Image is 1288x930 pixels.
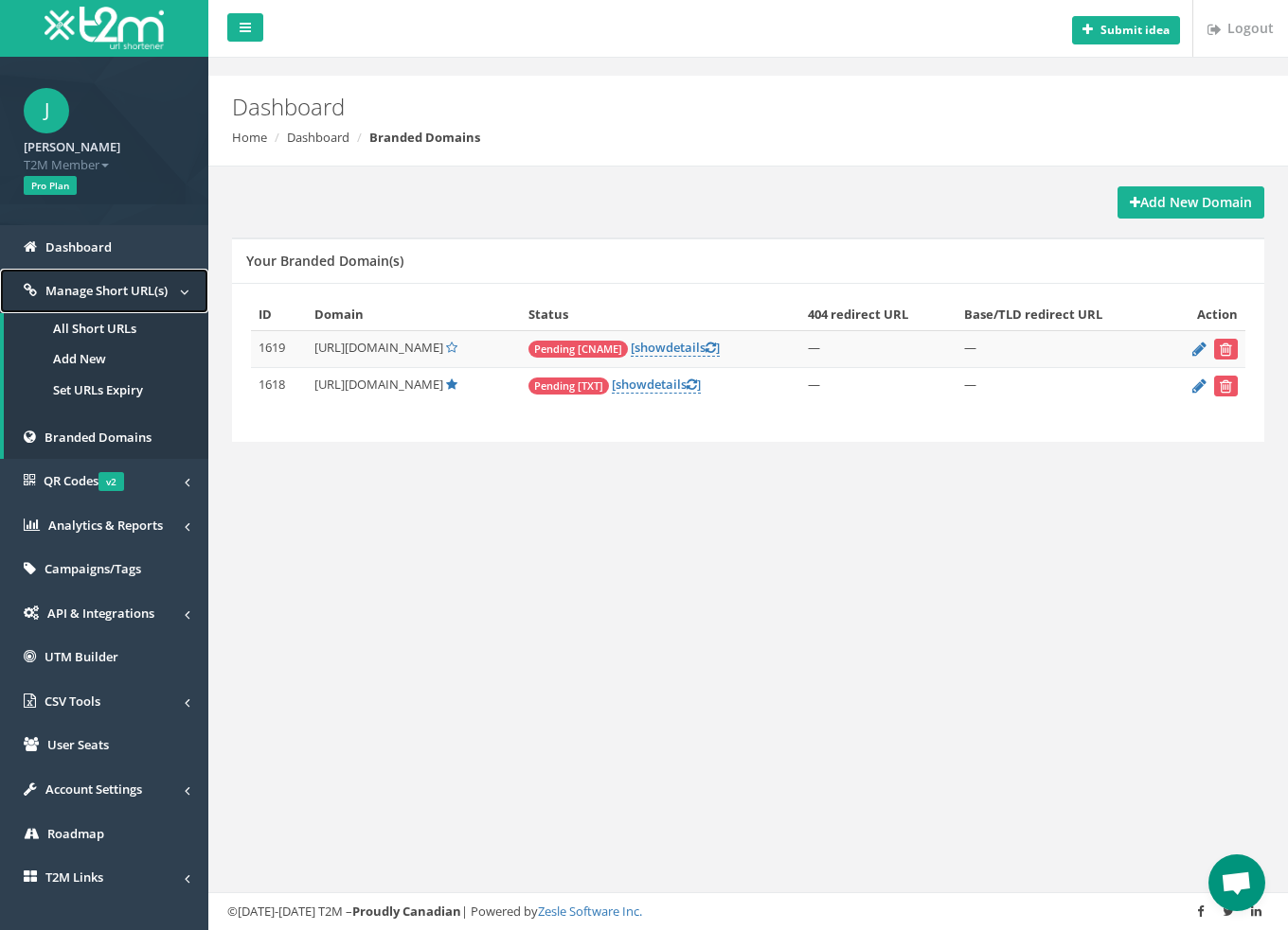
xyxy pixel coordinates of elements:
span: Manage Short URL(s) [45,282,168,299]
th: 404 redirect URL [800,298,957,331]
span: v2 [98,472,124,491]
a: All Short URLs [4,313,208,344]
a: Zesle Software Inc. [538,903,642,920]
a: Home [232,129,267,146]
b: Submit idea [1100,22,1170,38]
button: Submit idea [1072,16,1180,44]
span: Pro Plan [24,176,77,195]
span: J [24,88,69,133]
span: Analytics & Reports [48,517,163,534]
a: Add New Domain [1118,186,1264,219]
h5: Your Branded Domain(s) [246,254,403,268]
a: [showdetails] [612,376,701,394]
span: T2M Member [24,156,185,174]
strong: Branded Domains [369,129,480,146]
td: 1618 [251,368,307,405]
span: API & Integrations [47,605,154,622]
span: CSV Tools [45,693,100,710]
td: 1619 [251,331,307,368]
span: Account Settings [45,781,142,798]
span: show [616,376,647,393]
td: — [800,368,957,405]
span: [URL][DOMAIN_NAME] [314,339,443,356]
a: Dashboard [287,129,349,146]
strong: Proudly Canadian [352,903,461,920]
th: Domain [307,298,521,331]
a: [showdetails] [631,339,720,357]
td: — [800,331,957,368]
span: Roadmap [47,825,104,842]
span: Dashboard [45,238,112,255]
span: Pending [CNAME] [528,341,628,358]
strong: [PERSON_NAME] [24,138,120,155]
span: show [635,339,666,356]
th: ID [251,298,307,331]
th: Status [521,298,800,331]
a: Set URLs Expiry [4,375,208,406]
strong: Add New Domain [1130,193,1252,211]
img: T2M [45,7,164,49]
div: Open chat [1208,854,1265,911]
span: UTM Builder [45,648,118,665]
td: — [957,331,1164,368]
a: Default [446,376,457,393]
a: [PERSON_NAME] T2M Member [24,133,185,173]
span: [URL][DOMAIN_NAME] [314,376,443,393]
a: Add New [4,343,208,375]
span: QR Codes [44,472,124,489]
span: Pending [TXT] [528,377,609,395]
span: T2M Links [45,869,103,886]
span: User Seats [47,736,109,753]
a: Set Default [446,339,457,356]
span: Branded Domains [45,429,152,446]
th: Base/TLD redirect URL [957,298,1164,331]
h2: Dashboard [232,95,1087,119]
div: ©[DATE]-[DATE] T2M – | Powered by [227,903,1269,921]
span: Campaigns/Tags [45,560,141,577]
th: Action [1163,298,1245,331]
td: — [957,368,1164,405]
